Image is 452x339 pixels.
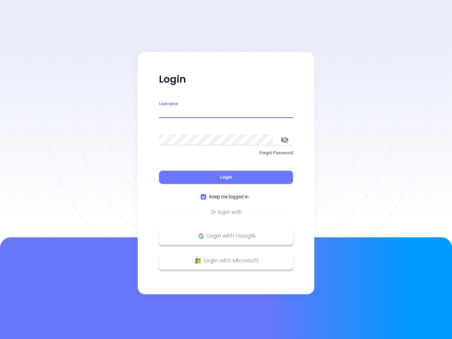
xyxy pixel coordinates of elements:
[159,149,293,156] p: Forgot Password
[206,193,251,201] span: Keep me logged in
[194,256,202,265] img: Microsoft Logo
[197,232,206,240] img: Google Logo
[207,208,245,216] span: Or login with
[159,73,293,86] p: Login
[159,171,293,184] button: Login
[159,227,293,245] button: Google Logo Login with Google
[220,174,232,180] span: Login
[159,102,178,106] label: Username
[159,149,293,162] a: Forgot Password
[162,231,290,241] p: Login with Google
[276,131,293,148] button: toggle password visibility
[159,252,293,269] button: Microsoft Logo Login with Microsoft
[162,255,290,266] p: Login with Microsoft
